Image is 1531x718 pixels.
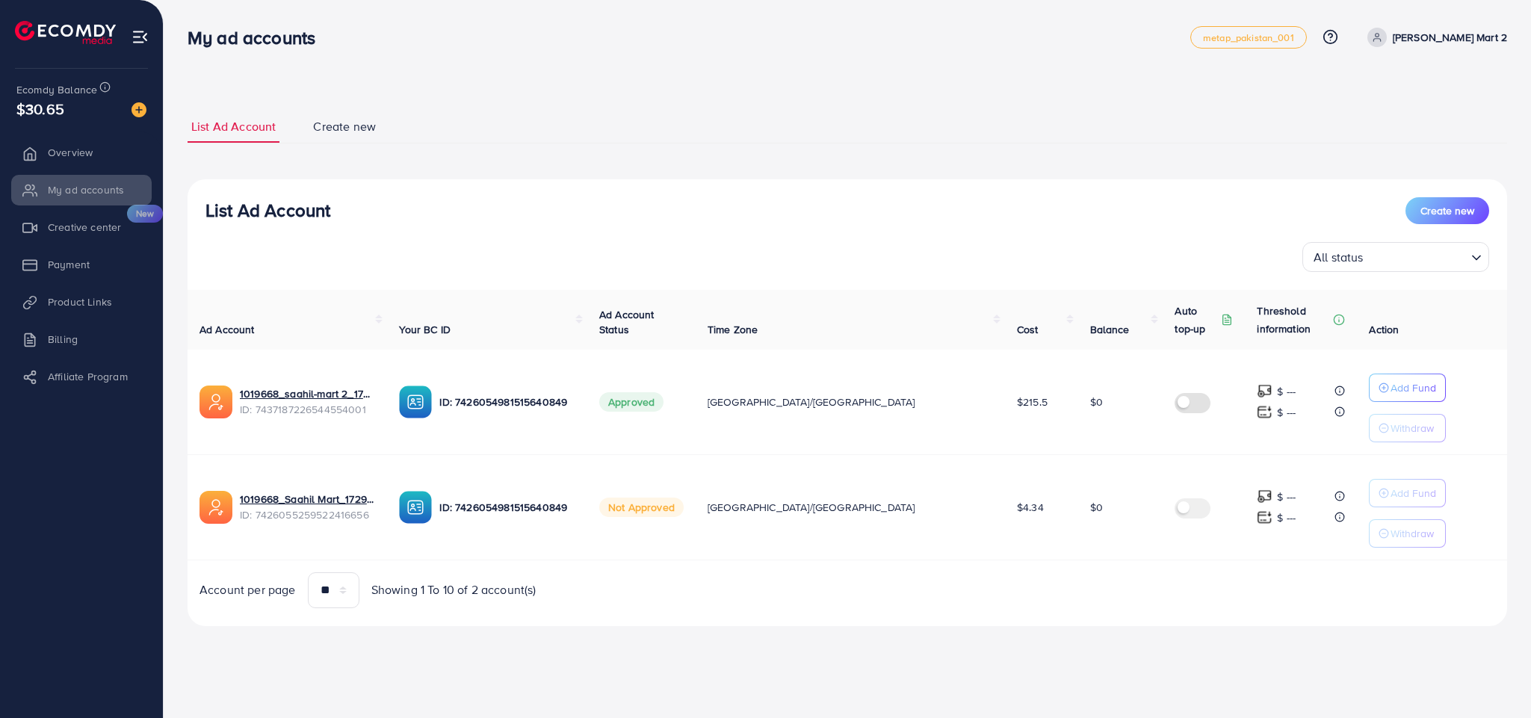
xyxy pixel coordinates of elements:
span: Not Approved [599,498,684,517]
p: Add Fund [1391,484,1436,502]
span: Approved [599,392,664,412]
p: $ --- [1277,403,1296,421]
span: [GEOGRAPHIC_DATA]/[GEOGRAPHIC_DATA] [708,394,915,409]
input: Search for option [1368,244,1465,268]
span: All status [1311,247,1367,268]
p: Threshold information [1257,302,1330,338]
span: Create new [1420,203,1474,218]
img: ic-ba-acc.ded83a64.svg [399,386,432,418]
span: Create new [313,118,376,135]
button: Add Fund [1369,479,1446,507]
a: [PERSON_NAME] Mart 2 [1361,28,1507,47]
img: ic-ba-acc.ded83a64.svg [399,491,432,524]
span: List Ad Account [191,118,276,135]
span: Ad Account Status [599,307,655,337]
span: $215.5 [1017,394,1048,409]
p: Auto top-up [1175,302,1218,338]
span: $4.34 [1017,500,1044,515]
a: metap_pakistan_001 [1190,26,1307,49]
span: Time Zone [708,322,758,337]
button: Withdraw [1369,414,1446,442]
span: $30.65 [16,98,64,120]
h3: List Ad Account [205,199,330,221]
img: image [132,102,146,117]
span: $0 [1090,500,1103,515]
p: $ --- [1277,509,1296,527]
img: top-up amount [1257,489,1272,504]
img: top-up amount [1257,404,1272,420]
span: $0 [1090,394,1103,409]
p: ID: 7426054981515640849 [439,498,575,516]
span: ID: 7437187226544554001 [240,402,375,417]
div: <span class='underline'>1019668_Saahil Mart_1729013237313</span></br>7426055259522416656 [240,492,375,522]
span: [GEOGRAPHIC_DATA]/[GEOGRAPHIC_DATA] [708,500,915,515]
a: 1019668_saahil-mart 2_1731605098901 [240,386,375,401]
span: Ad Account [200,322,255,337]
div: Search for option [1302,242,1489,272]
img: menu [132,28,149,46]
div: <span class='underline'>1019668_saahil-mart 2_1731605098901</span></br>7437187226544554001 [240,386,375,417]
h3: My ad accounts [188,27,327,49]
img: ic-ads-acc.e4c84228.svg [200,386,232,418]
span: Ecomdy Balance [16,82,97,97]
span: Your BC ID [399,322,451,337]
span: Cost [1017,322,1039,337]
a: 1019668_Saahil Mart_1729013237313 [240,492,375,507]
span: Account per page [200,581,296,598]
p: $ --- [1277,383,1296,400]
p: [PERSON_NAME] Mart 2 [1393,28,1507,46]
img: logo [15,21,116,44]
p: Withdraw [1391,419,1434,437]
span: Balance [1090,322,1130,337]
button: Create new [1405,197,1489,224]
p: Withdraw [1391,524,1434,542]
button: Add Fund [1369,374,1446,402]
span: metap_pakistan_001 [1203,33,1294,43]
p: ID: 7426054981515640849 [439,393,575,411]
p: Add Fund [1391,379,1436,397]
span: Action [1369,322,1399,337]
p: $ --- [1277,488,1296,506]
img: top-up amount [1257,510,1272,525]
span: ID: 7426055259522416656 [240,507,375,522]
button: Withdraw [1369,519,1446,548]
span: Showing 1 To 10 of 2 account(s) [371,581,536,598]
img: ic-ads-acc.e4c84228.svg [200,491,232,524]
img: top-up amount [1257,383,1272,399]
